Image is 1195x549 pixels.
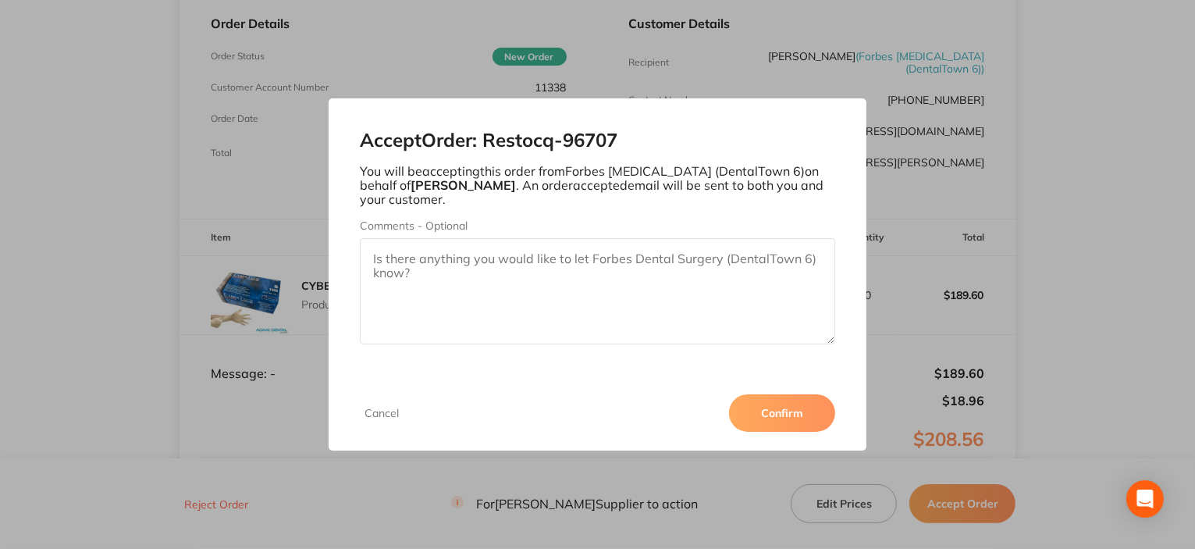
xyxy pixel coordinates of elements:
div: Open Intercom Messenger [1126,480,1164,518]
p: You will be accepting this order from Forbes [MEDICAL_DATA] (DentalTown 6) on behalf of . An orde... [360,164,835,207]
h2: Accept Order: Restocq- 96707 [360,130,835,152]
button: Cancel [360,406,404,420]
b: [PERSON_NAME] [411,177,516,193]
label: Comments - Optional [360,219,835,232]
button: Confirm [729,394,835,432]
